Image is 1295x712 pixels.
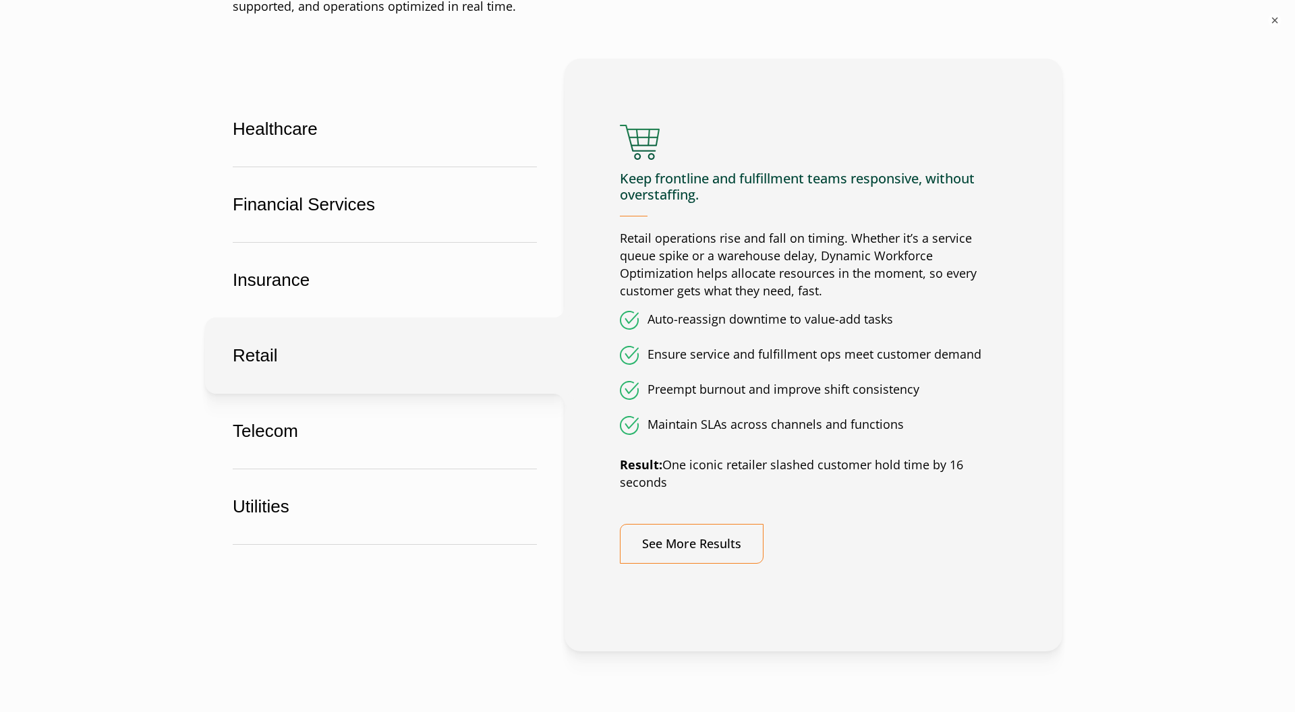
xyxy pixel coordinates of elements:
[620,416,1007,435] li: Maintain SLAs across channels and functions
[205,469,565,545] button: Utilities
[620,346,1007,365] li: Ensure service and fulfillment ops meet customer demand
[620,381,1007,400] li: Preempt burnout and improve shift consistency
[620,456,662,473] strong: Result:
[620,230,1007,300] p: Retail operations rise and fall on timing. Whether it’s a service queue spike or a warehouse dela...
[620,524,764,564] a: See More Results
[205,318,565,394] button: Retail
[205,167,565,243] button: Financial Services
[620,456,1007,492] p: One iconic retailer slashed customer hold time by 16 seconds
[205,91,565,167] button: Healthcare
[620,125,660,160] img: Retail
[1268,13,1282,27] button: ×
[620,171,1007,216] h4: Keep frontline and fulfillment teams responsive, without overstaffing.
[205,393,565,469] button: Telecom
[620,311,1007,330] li: Auto-reassign downtime to value-add tasks
[205,242,565,318] button: Insurance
